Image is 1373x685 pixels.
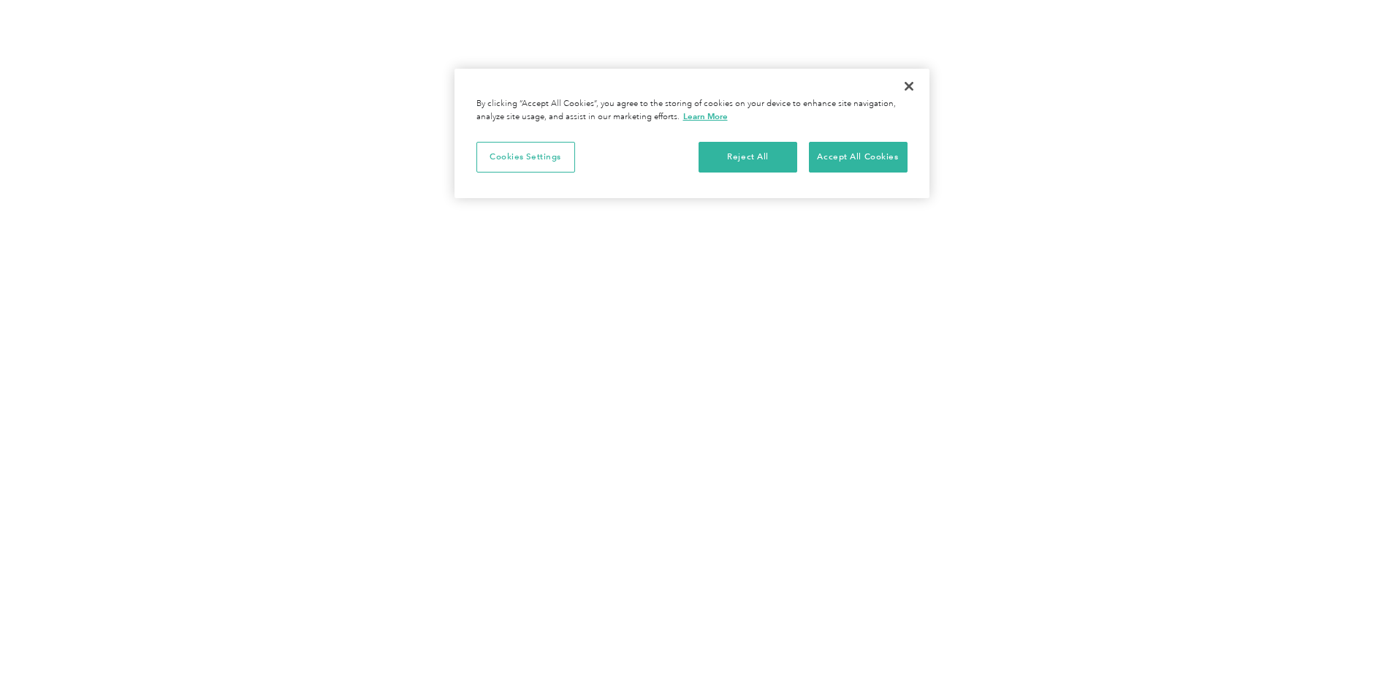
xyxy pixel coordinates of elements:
[683,111,728,121] a: More information about your privacy, opens in a new tab
[809,142,908,173] button: Accept All Cookies
[476,142,575,173] button: Cookies Settings
[893,70,925,102] button: Close
[455,69,929,198] div: Cookie banner
[699,142,797,173] button: Reject All
[476,98,908,124] div: By clicking “Accept All Cookies”, you agree to the storing of cookies on your device to enhance s...
[455,69,929,198] div: Privacy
